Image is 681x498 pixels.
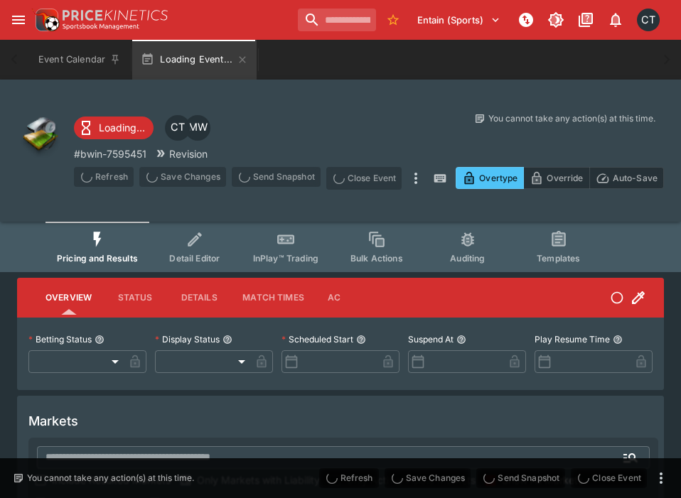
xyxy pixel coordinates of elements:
[479,170,518,185] p: Overtype
[165,115,191,141] div: Cameron Tarver
[450,253,485,264] span: Auditing
[31,6,60,34] img: PriceKinetics Logo
[513,7,539,33] button: NOT Connected to PK
[17,112,63,158] img: other.png
[281,333,353,345] p: Scheduled Start
[222,335,232,345] button: Display Status
[603,7,628,33] button: Notifications
[488,112,655,125] p: You cannot take any action(s) at this time.
[407,167,424,190] button: more
[169,253,220,264] span: Detail Editor
[537,253,580,264] span: Templates
[653,470,670,487] button: more
[316,281,380,315] button: Actions
[636,253,664,264] span: Teams
[74,146,146,161] p: Copy To Clipboard
[382,9,404,31] button: No Bookmarks
[28,333,92,345] p: Betting Status
[613,335,623,345] button: Play Resume Time
[456,167,524,189] button: Overtype
[543,7,569,33] button: Toggle light/dark mode
[535,333,610,345] p: Play Resume Time
[6,7,31,33] button: open drawer
[99,120,145,135] p: Loading...
[523,167,589,189] button: Override
[456,335,466,345] button: Suspend At
[155,333,220,345] p: Display Status
[34,281,103,315] button: Overview
[132,40,257,80] button: Loading Event...
[637,9,660,31] div: Cameron Tarver
[169,146,208,161] p: Revision
[350,253,403,264] span: Bulk Actions
[633,4,664,36] button: Cameron Tarver
[103,281,167,315] button: Status
[409,9,509,31] button: Select Tenant
[185,115,210,141] div: Michael Wilczynski
[613,170,658,185] p: Auto-Save
[231,281,316,315] button: Match Times
[63,23,139,30] img: Sportsbook Management
[298,9,376,31] input: search
[456,167,664,189] div: Start From
[589,167,664,189] button: Auto-Save
[30,40,129,80] button: Event Calendar
[167,281,231,315] button: Details
[27,472,194,485] p: You cannot take any action(s) at this time.
[547,170,583,185] p: Override
[573,7,599,33] button: Documentation
[28,413,78,429] h5: Markets
[63,10,168,21] img: PriceKinetics
[408,333,454,345] p: Suspend At
[45,222,636,272] div: Event type filters
[356,335,366,345] button: Scheduled Start
[618,445,643,470] button: Open
[57,253,138,264] span: Pricing and Results
[95,335,104,345] button: Betting Status
[253,253,318,264] span: InPlay™ Trading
